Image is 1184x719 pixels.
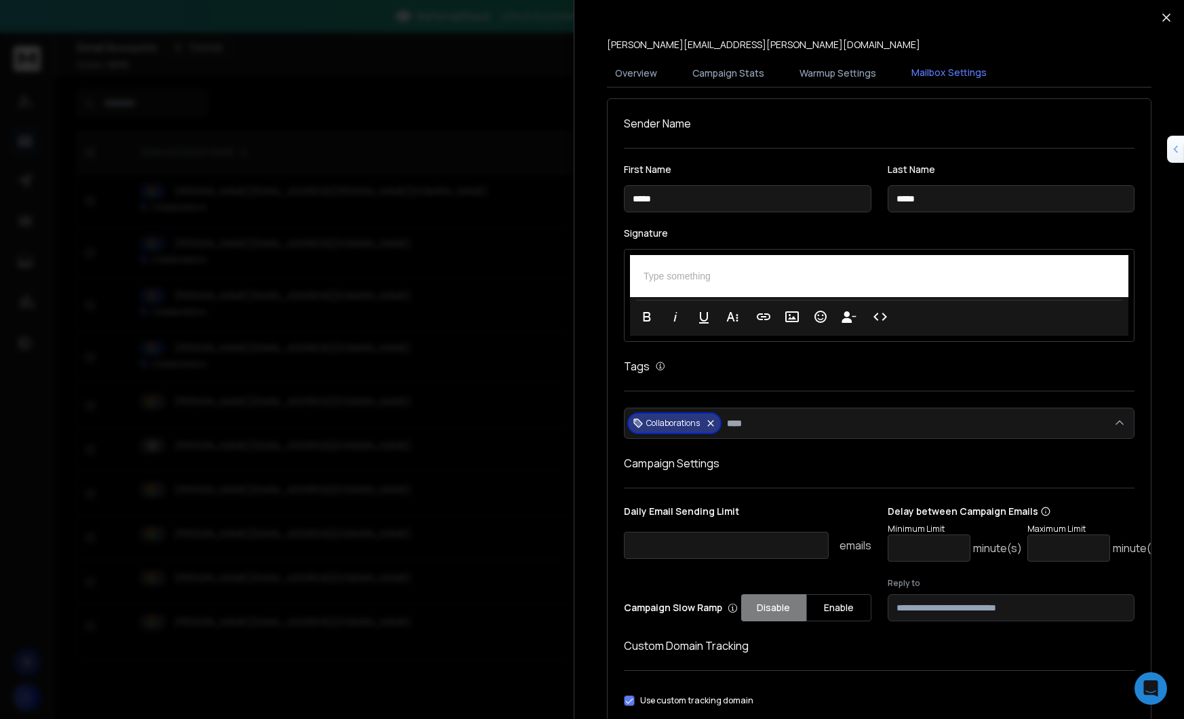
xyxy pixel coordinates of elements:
button: Italic (⌘I) [663,303,688,330]
p: Collaborations [646,418,700,429]
h1: Tags [624,358,650,374]
p: minute(s) [1113,540,1162,556]
button: Campaign Stats [684,58,772,88]
button: Code View [867,303,893,330]
button: Overview [607,58,665,88]
button: More Text [719,303,745,330]
p: [PERSON_NAME][EMAIL_ADDRESS][PERSON_NAME][DOMAIN_NAME] [607,38,920,52]
button: Insert Unsubscribe Link [836,303,862,330]
label: Last Name [888,165,1135,174]
p: Delay between Campaign Emails [888,505,1162,518]
p: minute(s) [973,540,1022,556]
button: Underline (⌘U) [691,303,717,330]
button: Insert Link (⌘K) [751,303,776,330]
label: Use custom tracking domain [640,695,753,706]
h1: Custom Domain Tracking [624,638,1134,654]
h1: Campaign Settings [624,455,1134,471]
label: First Name [624,165,871,174]
p: emails [840,537,871,553]
button: Enable [806,594,871,621]
button: Warmup Settings [791,58,884,88]
button: Bold (⌘B) [634,303,660,330]
button: Emoticons [808,303,833,330]
p: Daily Email Sending Limit [624,505,871,524]
label: Signature [624,229,1134,238]
label: Reply to [888,578,1135,589]
button: Insert Image (⌘P) [779,303,805,330]
p: Maximum Limit [1027,524,1162,535]
h1: Sender Name [624,115,1134,132]
div: Open Intercom Messenger [1134,672,1167,705]
p: Campaign Slow Ramp [624,601,738,615]
p: Minimum Limit [888,524,1022,535]
button: Mailbox Settings [903,58,995,89]
button: Disable [741,594,806,621]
